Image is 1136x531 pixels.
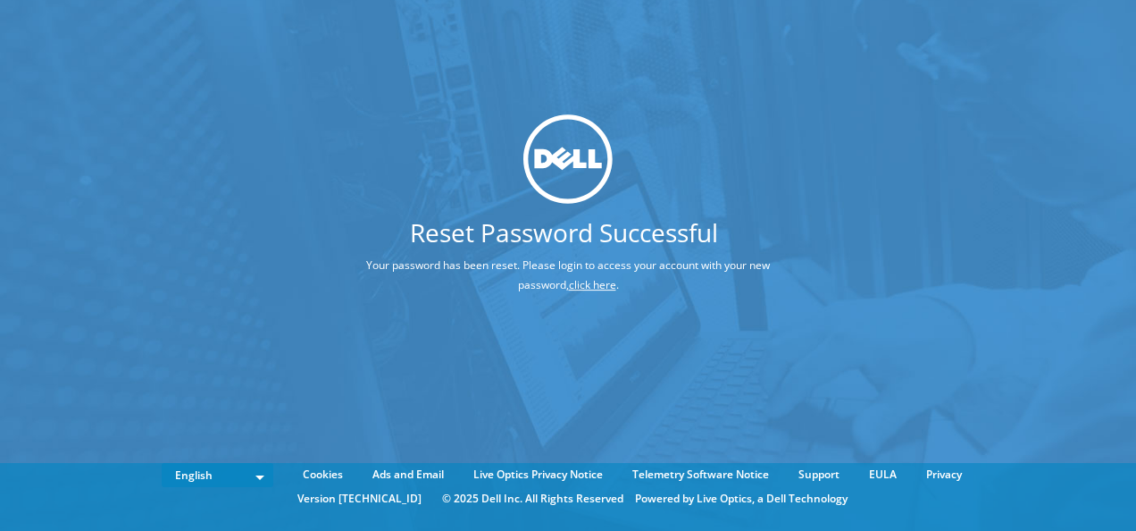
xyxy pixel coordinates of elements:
a: Live Optics Privacy Notice [460,465,616,485]
p: Your password has been reset. Please login to access your account with your new password, . [284,256,852,295]
img: dell_svg_logo.svg [523,114,613,204]
li: Version [TECHNICAL_ID] [288,489,430,509]
li: © 2025 Dell Inc. All Rights Reserved [433,489,632,509]
a: Support [785,465,853,485]
a: EULA [856,465,910,485]
a: click here [569,277,616,292]
a: Telemetry Software Notice [619,465,782,485]
h1: Reset Password Successful [284,220,843,245]
a: Privacy [913,465,975,485]
a: Cookies [289,465,356,485]
li: Powered by Live Optics, a Dell Technology [635,489,848,509]
a: Ads and Email [359,465,457,485]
